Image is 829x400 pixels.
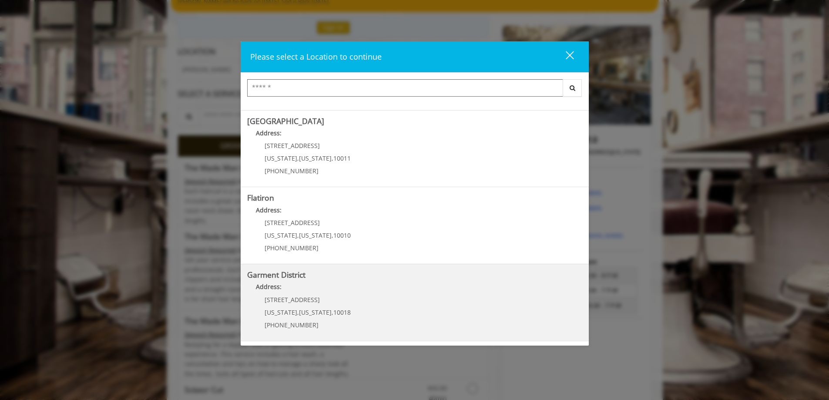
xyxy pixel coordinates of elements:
span: 10010 [333,231,351,239]
i: Search button [567,85,577,91]
span: 10011 [333,154,351,162]
span: [PHONE_NUMBER] [265,321,319,329]
input: Search Center [247,79,563,97]
span: [US_STATE] [265,308,297,316]
span: [PHONE_NUMBER] [265,167,319,175]
b: Address: [256,206,282,214]
span: [STREET_ADDRESS] [265,296,320,304]
b: [GEOGRAPHIC_DATA] [247,116,324,126]
span: [STREET_ADDRESS] [265,141,320,150]
b: Address: [256,129,282,137]
b: Garment District [247,269,305,280]
span: [US_STATE] [299,308,332,316]
span: , [332,231,333,239]
span: [PHONE_NUMBER] [265,244,319,252]
div: close dialog [556,50,573,64]
button: close dialog [550,48,579,66]
span: Please select a Location to continue [250,51,382,62]
b: Flatiron [247,192,274,203]
span: , [332,154,333,162]
b: Address: [256,282,282,291]
span: , [297,154,299,162]
span: , [297,231,299,239]
span: [US_STATE] [265,154,297,162]
span: , [332,308,333,316]
span: [US_STATE] [265,231,297,239]
span: [US_STATE] [299,231,332,239]
span: [STREET_ADDRESS] [265,218,320,227]
span: [US_STATE] [299,154,332,162]
span: , [297,308,299,316]
div: Center Select [247,79,582,101]
span: 10018 [333,308,351,316]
